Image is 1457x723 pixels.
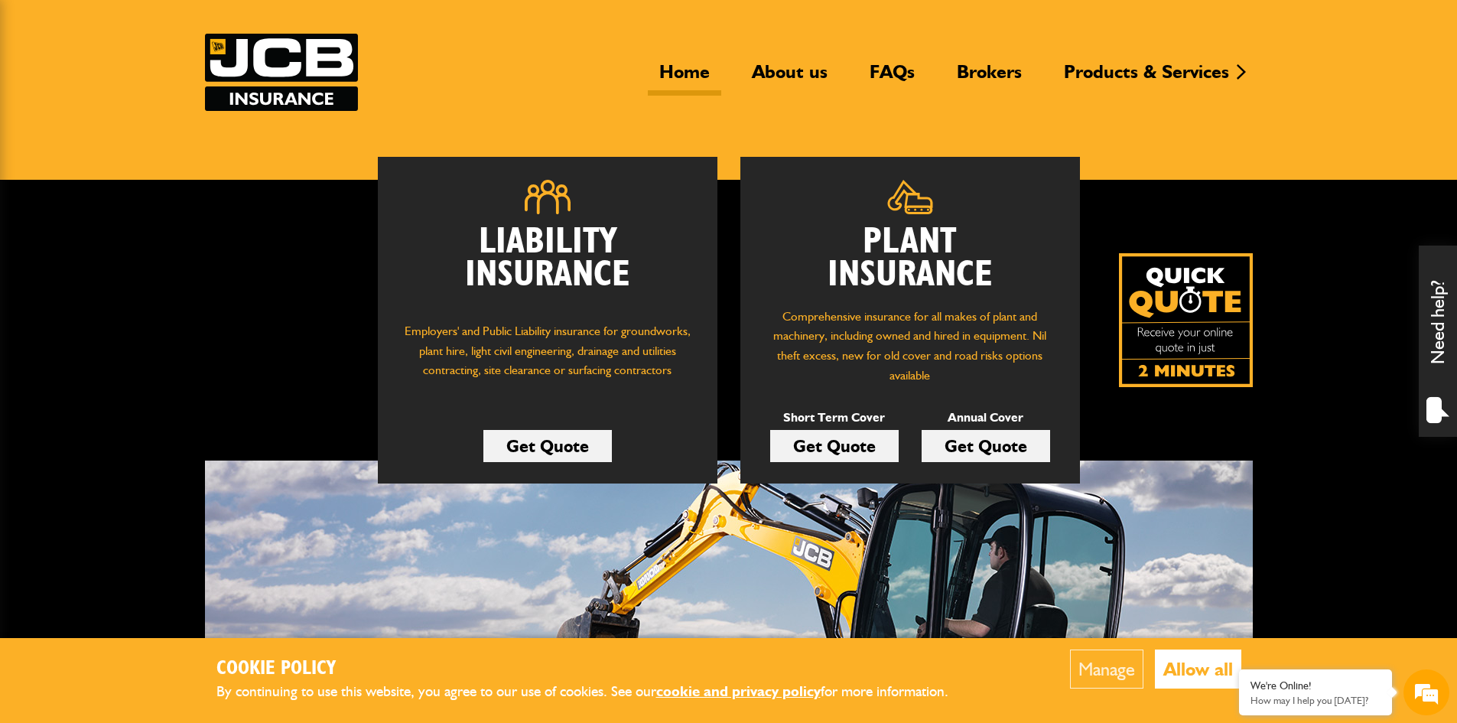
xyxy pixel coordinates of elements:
div: Need help? [1419,246,1457,437]
h2: Plant Insurance [763,226,1057,291]
p: How may I help you today? [1250,695,1381,706]
button: Allow all [1155,650,1241,689]
h2: Cookie Policy [216,657,974,681]
a: cookie and privacy policy [656,682,821,700]
a: Get Quote [483,430,612,462]
a: About us [740,60,839,96]
div: We're Online! [1250,679,1381,692]
button: Manage [1070,650,1143,689]
img: JCB Insurance Services logo [205,34,358,111]
p: By continuing to use this website, you agree to our use of cookies. See our for more information. [216,680,974,704]
h2: Liability Insurance [401,226,694,307]
a: Brokers [945,60,1033,96]
p: Short Term Cover [770,408,899,428]
img: Quick Quote [1119,253,1253,387]
p: Comprehensive insurance for all makes of plant and machinery, including owned and hired in equipm... [763,307,1057,385]
a: Get Quote [922,430,1050,462]
p: Annual Cover [922,408,1050,428]
p: Employers' and Public Liability insurance for groundworks, plant hire, light civil engineering, d... [401,321,694,395]
a: FAQs [858,60,926,96]
a: Get your insurance quote isn just 2-minutes [1119,253,1253,387]
a: Home [648,60,721,96]
a: Get Quote [770,430,899,462]
a: JCB Insurance Services [205,34,358,111]
a: Products & Services [1052,60,1241,96]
